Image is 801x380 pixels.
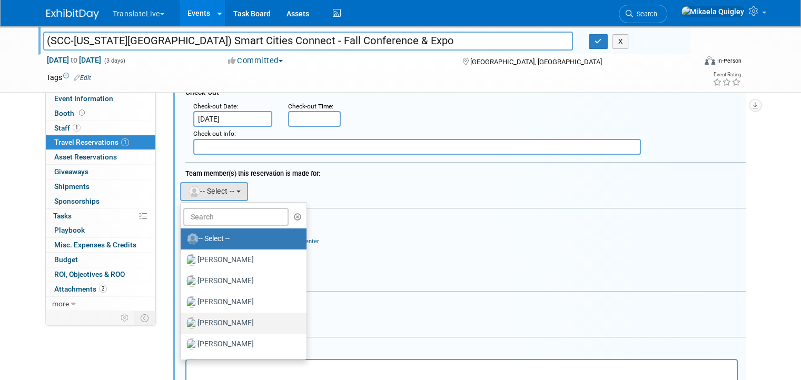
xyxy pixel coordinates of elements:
span: Misc. Expenses & Credits [54,241,136,249]
img: Mikaela Quigley [681,6,745,17]
span: Check-out Info [193,130,234,137]
a: Attachments2 [46,282,155,296]
input: Search [183,208,289,226]
td: Tags [46,72,91,83]
span: Giveaways [54,167,88,176]
img: Unassigned-User-Icon.png [187,233,199,245]
span: more [52,299,69,308]
label: -- Select -- [186,231,296,247]
span: Shipments [54,182,90,191]
a: Booth [46,106,155,121]
a: Budget [46,253,155,267]
span: [DATE] [DATE] [46,55,102,65]
span: (3 days) [103,57,125,64]
span: Playbook [54,226,85,234]
a: Shipments [46,179,155,194]
span: Asset Reservations [54,153,117,161]
span: [GEOGRAPHIC_DATA], [GEOGRAPHIC_DATA] [470,58,602,66]
small: : [288,103,333,110]
span: Attachments [54,285,107,293]
a: Edit [74,74,91,82]
button: -- Select -- [180,182,248,201]
span: Budget [54,255,78,264]
a: Giveaways [46,165,155,179]
a: more [46,297,155,311]
button: Committed [224,55,287,66]
span: 2 [99,285,107,293]
a: ROI, Objectives & ROO [46,267,155,282]
span: to [69,56,79,64]
a: Tasks [46,209,155,223]
span: Sponsorships [54,197,100,205]
span: Tasks [53,212,72,220]
span: 1 [73,124,81,132]
span: Staff [54,124,81,132]
label: [PERSON_NAME] [186,315,296,332]
span: Event Information [54,94,113,103]
body: Rich Text Area. Press ALT-0 for help. [6,4,545,14]
div: Event Rating [713,72,741,77]
span: Check-out Date [193,103,236,110]
label: [PERSON_NAME] [186,357,296,374]
a: Asset Reservations [46,150,155,164]
span: Search [633,10,657,18]
button: X [612,34,629,49]
label: [PERSON_NAME] [186,294,296,311]
td: Toggle Event Tabs [134,311,156,325]
span: Check-out Time [288,103,332,110]
label: [PERSON_NAME] [186,252,296,268]
a: Sponsorships [46,194,155,208]
div: Event Format [639,55,741,71]
small: : [193,130,236,137]
img: ExhibitDay [46,9,99,19]
span: Travel Reservations [54,138,129,146]
img: Format-Inperson.png [705,56,715,65]
a: Travel Reservations1 [46,135,155,149]
span: -- Select -- [187,187,234,195]
a: Event Information [46,92,155,106]
a: Playbook [46,223,155,237]
div: Cost: [185,213,746,222]
div: Reservation Notes/Details: [185,345,738,359]
span: Booth not reserved yet [77,109,87,117]
a: Staff1 [46,121,155,135]
span: Booth [54,109,87,117]
span: 1 [121,138,129,146]
a: Search [619,5,667,23]
a: Misc. Expenses & Credits [46,238,155,252]
div: Team member(s) this reservation is made for: [185,164,746,179]
td: Personalize Event Tab Strip [116,311,134,325]
div: In-Person [717,57,741,65]
label: [PERSON_NAME] [186,336,296,353]
small: : [193,103,238,110]
label: [PERSON_NAME] [186,273,296,289]
span: ROI, Objectives & ROO [54,270,125,278]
